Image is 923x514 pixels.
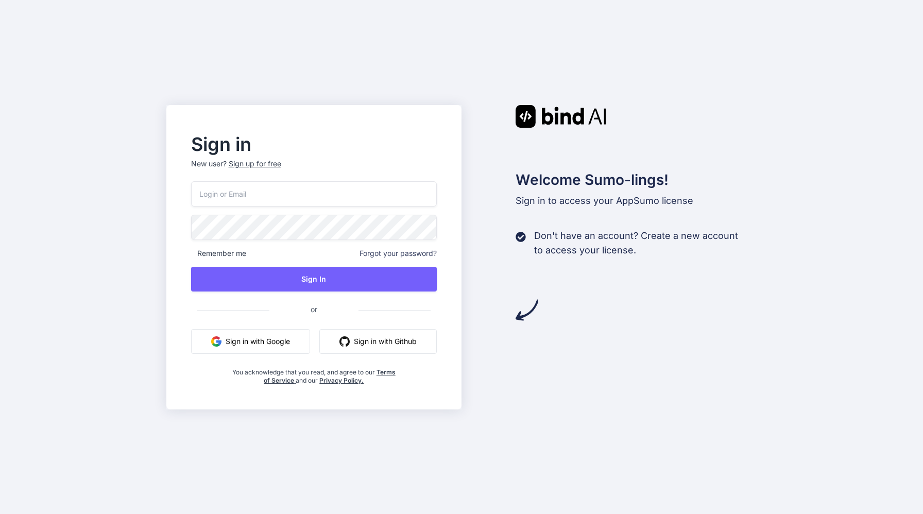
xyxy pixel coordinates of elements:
div: You acknowledge that you read, and agree to our and our [232,362,396,385]
input: Login or Email [191,181,437,207]
p: Sign in to access your AppSumo license [516,194,757,208]
button: Sign In [191,267,437,292]
p: Don't have an account? Create a new account to access your license. [534,229,738,258]
p: New user? [191,159,437,181]
a: Privacy Policy. [319,376,364,384]
img: github [339,336,350,347]
span: or [269,297,358,322]
span: Remember me [191,248,246,259]
h2: Welcome Sumo-lings! [516,169,757,191]
img: google [211,336,221,347]
button: Sign in with Github [319,329,437,354]
h2: Sign in [191,136,437,152]
div: Sign up for free [229,159,281,169]
a: Terms of Service [264,368,396,384]
span: Forgot your password? [360,248,437,259]
button: Sign in with Google [191,329,310,354]
img: Bind AI logo [516,105,606,128]
img: arrow [516,299,538,321]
